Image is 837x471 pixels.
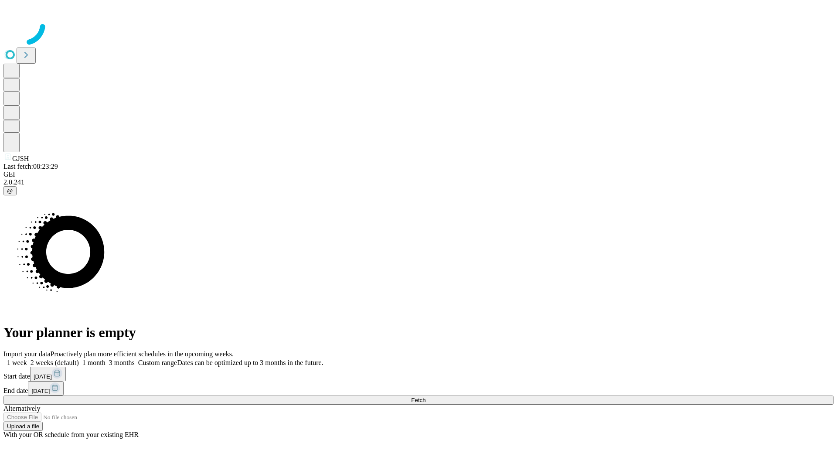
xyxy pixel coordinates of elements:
[3,186,17,195] button: @
[3,350,51,358] span: Import your data
[3,163,58,170] span: Last fetch: 08:23:29
[3,396,834,405] button: Fetch
[411,397,425,403] span: Fetch
[51,350,234,358] span: Proactively plan more efficient schedules in the upcoming weeks.
[3,367,834,381] div: Start date
[3,324,834,341] h1: Your planner is empty
[30,367,66,381] button: [DATE]
[31,388,50,394] span: [DATE]
[7,188,13,194] span: @
[138,359,177,366] span: Custom range
[3,178,834,186] div: 2.0.241
[3,381,834,396] div: End date
[3,422,43,431] button: Upload a file
[3,431,139,438] span: With your OR schedule from your existing EHR
[177,359,323,366] span: Dates can be optimized up to 3 months in the future.
[109,359,135,366] span: 3 months
[82,359,105,366] span: 1 month
[12,155,29,162] span: GJSH
[28,381,64,396] button: [DATE]
[3,405,40,412] span: Alternatively
[7,359,27,366] span: 1 week
[34,373,52,380] span: [DATE]
[3,171,834,178] div: GEI
[31,359,79,366] span: 2 weeks (default)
